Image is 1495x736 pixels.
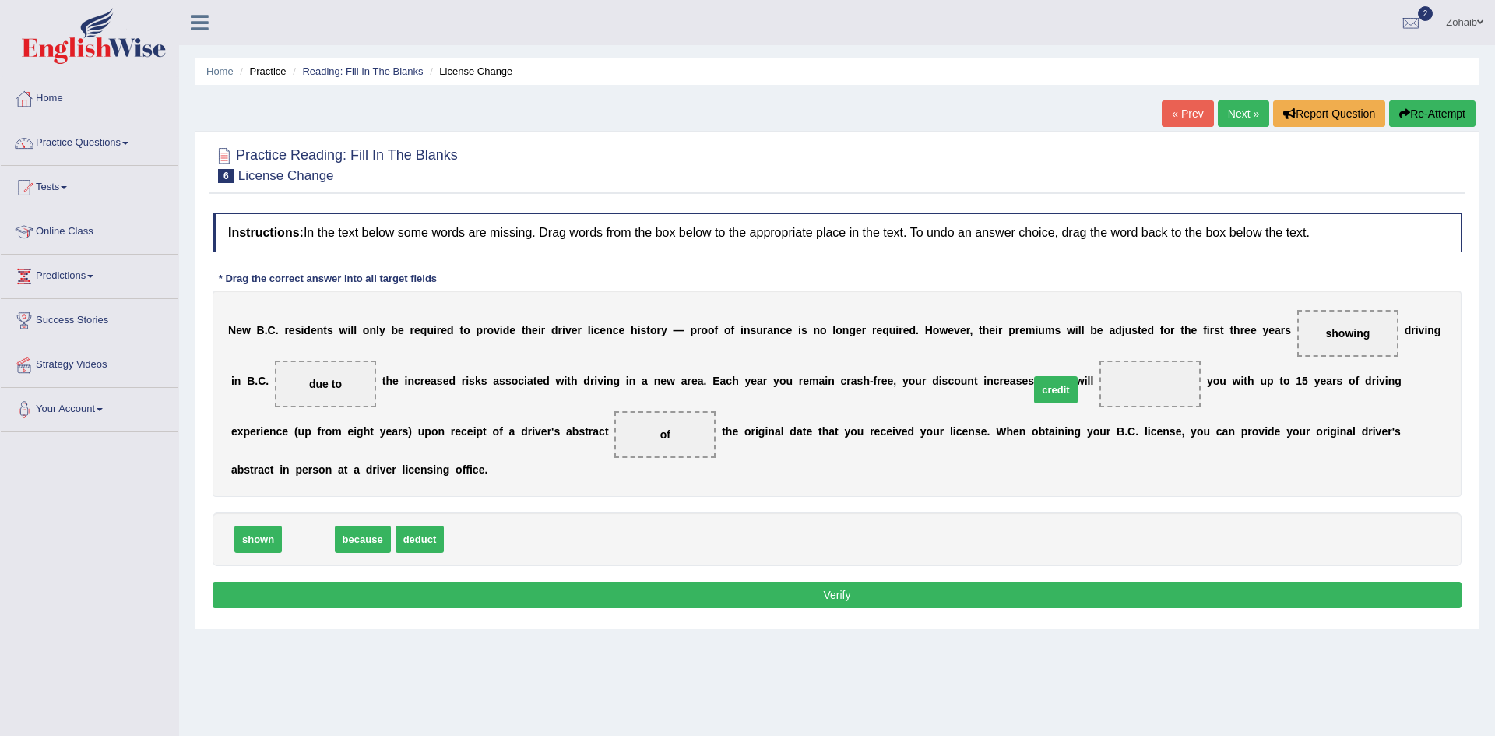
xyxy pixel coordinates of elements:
b: E [712,375,719,387]
b: c [613,324,619,336]
b: e [1244,324,1251,336]
b: h [1233,324,1240,336]
b: i [564,375,567,387]
b: e [888,375,894,387]
b: i [1075,324,1078,336]
b: r [922,375,926,387]
b: f [731,324,735,336]
b: c [994,375,1000,387]
a: Strategy Videos [1,343,178,382]
b: i [301,324,304,336]
span: showing [1326,327,1370,340]
b: e [509,324,515,336]
b: . [266,375,269,387]
b: d [932,375,939,387]
b: v [597,375,603,387]
b: d [448,375,456,387]
b: e [1251,324,1257,336]
button: Re-Attempt [1389,100,1476,127]
b: i [405,375,408,387]
span: 6 [218,169,234,183]
b: r [1000,375,1004,387]
b: w [339,324,348,336]
b: r [590,375,594,387]
a: Online Class [1,210,178,249]
b: n [606,324,613,336]
a: « Prev [1162,100,1213,127]
b: t [1180,324,1184,336]
b: h [732,375,739,387]
b: l [588,324,591,336]
b: w [556,375,565,387]
b: h [863,375,870,387]
b: e [441,324,447,336]
b: s [1214,324,1220,336]
span: Drop target [275,361,376,407]
button: Verify [213,582,1462,608]
a: Home [1,77,178,116]
b: s [750,324,756,336]
b: d [543,375,550,387]
b: t [459,324,463,336]
b: h [631,324,638,336]
b: e [443,375,449,387]
b: a [1275,324,1281,336]
b: l [376,324,379,336]
b: e [1191,324,1198,336]
b: r [697,324,701,336]
b: e [1019,324,1025,336]
b: . [704,375,707,387]
b: o [512,375,519,387]
b: e [989,324,995,336]
b: i [347,324,350,336]
b: j [1122,324,1125,336]
button: Report Question [1273,100,1385,127]
b: r [410,324,414,336]
b: s [481,375,487,387]
b: o [1164,324,1171,336]
b: r [862,324,866,336]
b: e [414,324,420,336]
b: t [1229,324,1233,336]
b: r [899,324,902,336]
b: e [960,324,966,336]
b: r [578,324,582,336]
b: C [258,375,266,387]
b: h [571,375,578,387]
b: n [629,375,636,387]
b: f [715,324,719,336]
div: * Drag the correct answer into all target fields [213,272,443,287]
span: 2 [1418,6,1433,21]
b: o [650,324,657,336]
b: y [379,324,385,336]
b: s [942,375,948,387]
b: e [856,324,862,336]
b: y [661,324,667,336]
b: r [1170,324,1174,336]
b: h [385,375,392,387]
b: d [583,375,590,387]
b: o [954,375,961,387]
b: a [1109,324,1115,336]
b: a [767,324,773,336]
b: d [1405,324,1412,336]
small: License Change [238,168,334,183]
b: m [1025,324,1035,336]
b: t [1138,324,1141,336]
b: n [773,324,780,336]
b: a [431,375,437,387]
b: s [1028,375,1034,387]
b: n [234,375,241,387]
b: n [654,375,661,387]
b: o [701,324,708,336]
b: t [382,375,386,387]
b: i [1035,324,1038,336]
b: r [1281,324,1285,336]
b: t [979,324,983,336]
b: y [773,375,779,387]
b: a [819,375,825,387]
b: i [1207,324,1210,336]
b: s [801,324,807,336]
b: h [983,324,990,336]
b: - [870,375,874,387]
